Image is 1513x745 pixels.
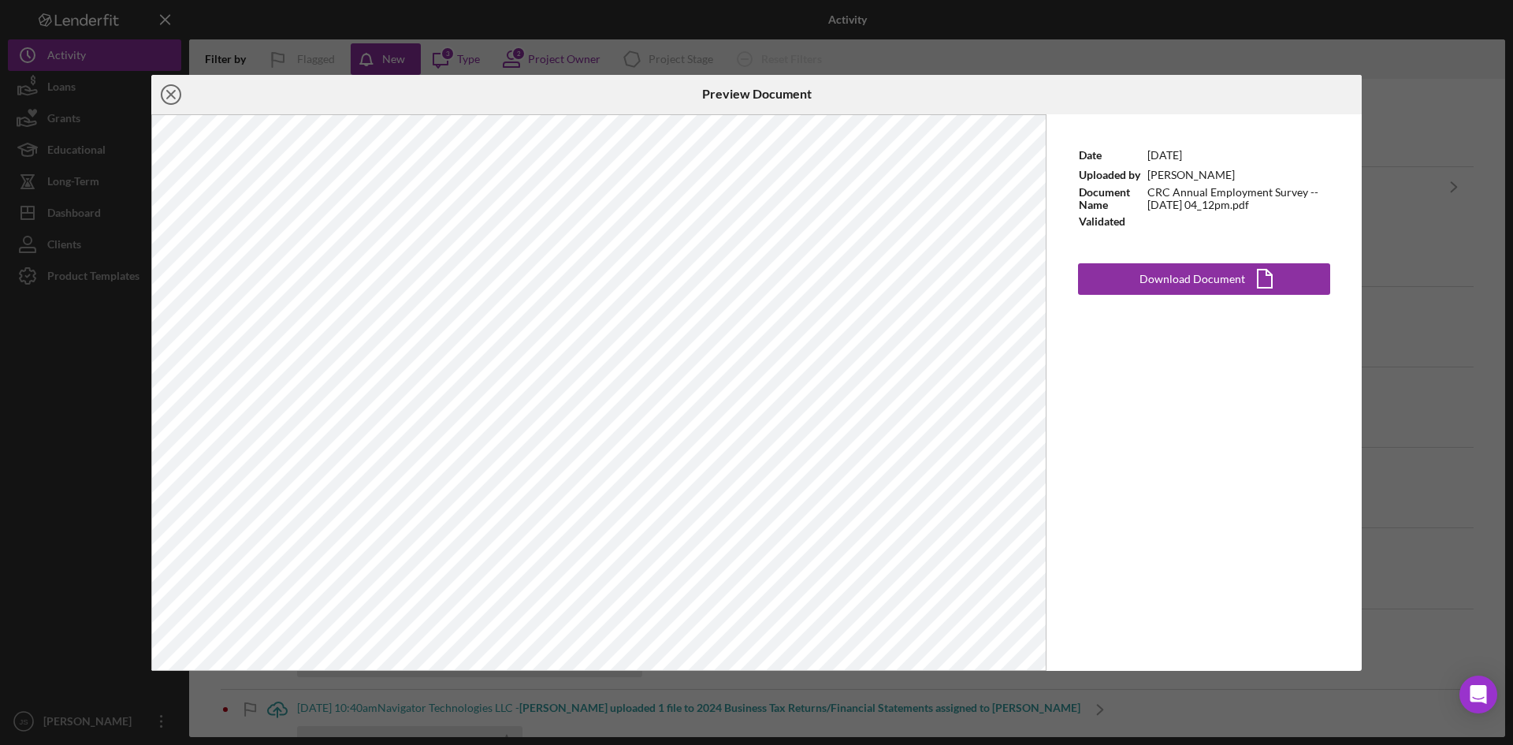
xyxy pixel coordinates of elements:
b: Document Name [1079,185,1130,211]
div: Download Document [1139,263,1245,295]
div: Open Intercom Messenger [1459,676,1497,713]
b: Validated [1079,214,1125,228]
td: [DATE] [1147,146,1330,166]
button: Download Document [1078,263,1330,295]
b: Uploaded by [1079,168,1140,181]
td: [PERSON_NAME] [1147,166,1330,185]
h6: Preview Document [702,87,812,101]
td: CRC Annual Employment Survey -- [DATE] 04_12pm.pdf [1147,185,1330,212]
b: Date [1079,148,1102,162]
